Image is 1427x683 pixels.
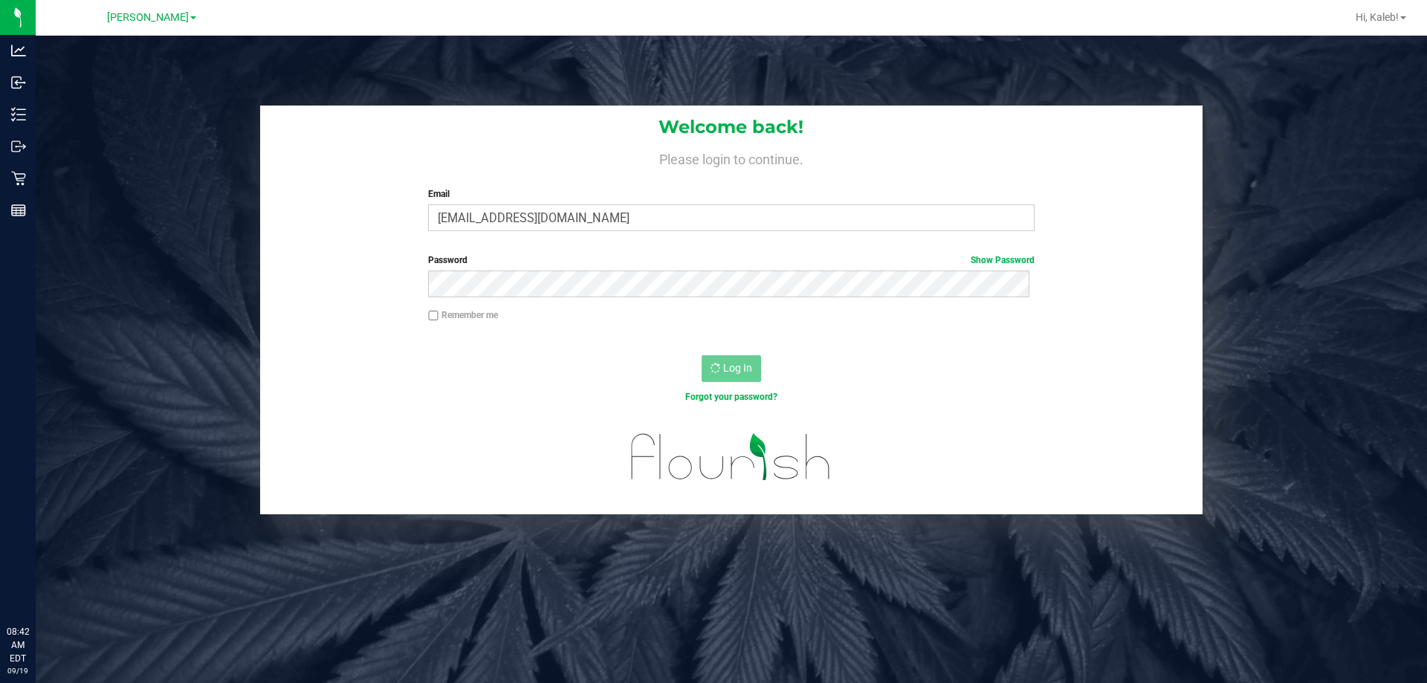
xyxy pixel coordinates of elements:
[11,75,26,90] inline-svg: Inbound
[11,43,26,58] inline-svg: Analytics
[11,139,26,154] inline-svg: Outbound
[260,117,1203,137] h1: Welcome back!
[7,665,29,676] p: 09/19
[260,149,1203,166] h4: Please login to continue.
[702,355,761,382] button: Log In
[7,625,29,665] p: 08:42 AM EDT
[11,203,26,218] inline-svg: Reports
[428,187,1034,201] label: Email
[428,308,498,322] label: Remember me
[685,392,777,402] a: Forgot your password?
[971,255,1035,265] a: Show Password
[428,255,467,265] span: Password
[11,171,26,186] inline-svg: Retail
[613,419,849,495] img: flourish_logo.svg
[723,362,752,374] span: Log In
[428,311,439,321] input: Remember me
[11,107,26,122] inline-svg: Inventory
[1356,11,1399,23] span: Hi, Kaleb!
[107,11,189,24] span: [PERSON_NAME]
